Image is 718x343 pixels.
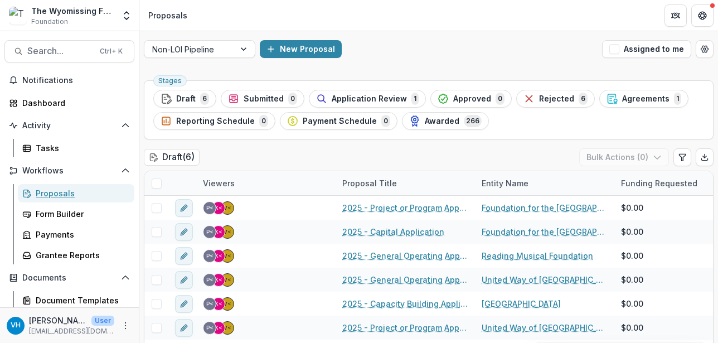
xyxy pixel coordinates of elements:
[4,117,134,134] button: Open Activity
[36,208,125,220] div: Form Builder
[482,274,608,286] a: United Way of [GEOGRAPHIC_DATA]
[482,226,608,238] a: Foundation for the [GEOGRAPHIC_DATA]
[196,177,241,189] div: Viewers
[22,97,125,109] div: Dashboard
[31,5,114,17] div: The Wyomissing Foundation
[691,4,714,27] button: Get Help
[280,112,397,130] button: Payment Schedule0
[4,40,134,62] button: Search...
[206,277,214,283] div: Pat Giles <pgiles@wyofound.org>
[336,171,475,195] div: Proposal Title
[18,184,134,202] a: Proposals
[36,142,125,154] div: Tasks
[153,112,275,130] button: Reporting Schedule0
[206,253,214,259] div: Pat Giles <pgiles@wyofound.org>
[29,315,87,326] p: [PERSON_NAME]
[18,246,134,264] a: Grantee Reports
[215,205,222,211] div: Karen Rightmire <krightmire@wyofound.org>
[696,148,714,166] button: Export table data
[31,17,68,27] span: Foundation
[119,4,134,27] button: Open entity switcher
[27,46,93,56] span: Search...
[175,223,193,241] button: edit
[4,269,134,287] button: Open Documents
[176,117,255,126] span: Reporting Schedule
[482,298,561,310] a: [GEOGRAPHIC_DATA]
[496,93,504,105] span: 0
[453,94,491,104] span: Approved
[482,202,608,214] a: Foundation for the [GEOGRAPHIC_DATA]
[475,177,535,189] div: Entity Name
[36,294,125,306] div: Document Templates
[516,90,595,108] button: Rejected6
[175,271,193,289] button: edit
[621,322,643,334] span: $0.00
[342,202,468,214] a: 2025 - Project or Program Application
[18,291,134,310] a: Document Templates
[200,93,209,105] span: 6
[614,177,704,189] div: Funding Requested
[332,94,407,104] span: Application Review
[4,71,134,89] button: Notifications
[206,229,214,235] div: Pat Giles <pgiles@wyofound.org>
[621,226,643,238] span: $0.00
[175,319,193,337] button: edit
[425,117,459,126] span: Awarded
[36,187,125,199] div: Proposals
[4,94,134,112] a: Dashboard
[175,199,193,217] button: edit
[342,226,444,238] a: 2025 - Capital Application
[18,205,134,223] a: Form Builder
[215,229,222,235] div: Karen Rightmire <krightmire@wyofound.org>
[148,9,187,21] div: Proposals
[342,298,468,310] a: 2025 - Capacity Building Application
[482,250,593,262] a: Reading Musical Foundation
[260,40,342,58] button: New Proposal
[539,94,574,104] span: Rejected
[224,205,231,211] div: Valeri Harteg <vharteg@wyofound.org>
[176,94,196,104] span: Draft
[621,202,643,214] span: $0.00
[36,229,125,240] div: Payments
[664,4,687,27] button: Partners
[411,93,419,105] span: 1
[579,93,588,105] span: 6
[342,274,468,286] a: 2025 - General Operating Application
[430,90,512,108] button: Approved0
[673,148,691,166] button: Edit table settings
[206,301,214,307] div: Pat Giles <pgiles@wyofound.org>
[579,148,669,166] button: Bulk Actions (0)
[464,115,482,127] span: 266
[674,93,681,105] span: 1
[11,322,21,329] div: Valeri Harteg
[244,94,284,104] span: Submitted
[602,40,691,58] button: Assigned to me
[482,322,608,334] a: United Way of [GEOGRAPHIC_DATA]
[381,115,390,127] span: 0
[36,249,125,261] div: Grantee Reports
[91,316,114,326] p: User
[175,295,193,313] button: edit
[215,325,222,331] div: Karen Rightmire <krightmire@wyofound.org>
[621,298,643,310] span: $0.00
[9,7,27,25] img: The Wyomissing Foundation
[336,177,404,189] div: Proposal Title
[309,90,426,108] button: Application Review1
[215,301,222,307] div: Karen Rightmire <krightmire@wyofound.org>
[206,325,214,331] div: Pat Giles <pgiles@wyofound.org>
[22,76,130,85] span: Notifications
[696,40,714,58] button: Open table manager
[224,325,231,331] div: Valeri Harteg <vharteg@wyofound.org>
[29,326,114,336] p: [EMAIL_ADDRESS][DOMAIN_NAME]
[153,90,216,108] button: Draft6
[144,149,200,165] h2: Draft ( 6 )
[224,253,231,259] div: Valeri Harteg <vharteg@wyofound.org>
[206,205,214,211] div: Pat Giles <pgiles@wyofound.org>
[22,121,117,131] span: Activity
[288,93,297,105] span: 0
[224,277,231,283] div: Valeri Harteg <vharteg@wyofound.org>
[342,322,468,334] a: 2025 - Project or Program Application - 211 Berks
[224,229,231,235] div: Valeri Harteg <vharteg@wyofound.org>
[475,171,614,195] div: Entity Name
